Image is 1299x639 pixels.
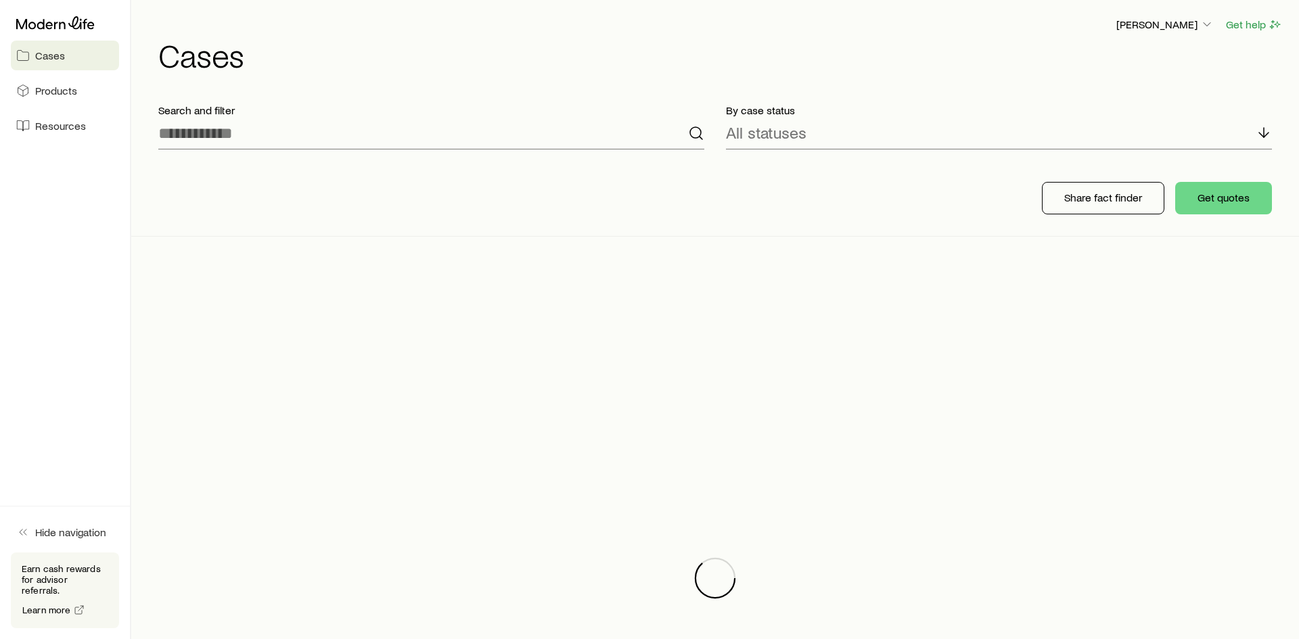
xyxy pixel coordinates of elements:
button: Share fact finder [1042,182,1164,214]
h1: Cases [158,39,1283,71]
button: Get quotes [1175,182,1272,214]
div: Earn cash rewards for advisor referrals.Learn more [11,552,119,628]
a: Resources [11,111,119,141]
p: Share fact finder [1064,191,1142,204]
a: Cases [11,41,119,70]
button: [PERSON_NAME] [1116,17,1214,33]
a: Products [11,76,119,105]
p: By case status [726,103,1272,117]
span: Hide navigation [35,525,106,539]
p: [PERSON_NAME] [1116,18,1214,31]
span: Cases [35,49,65,62]
button: Hide navigation [11,517,119,547]
span: Learn more [22,605,71,615]
p: All statuses [726,123,806,142]
p: Earn cash rewards for advisor referrals. [22,563,108,596]
span: Resources [35,119,86,133]
span: Products [35,84,77,97]
p: Search and filter [158,103,704,117]
button: Get help [1225,17,1283,32]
